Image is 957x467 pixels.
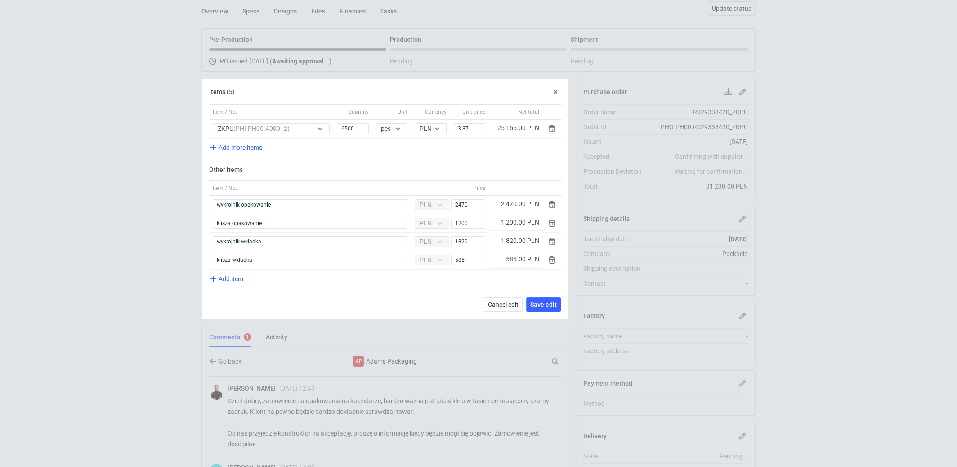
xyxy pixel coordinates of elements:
span: Cancel edit [488,301,519,308]
button: Save edit [526,297,561,312]
button: Remove item [546,123,557,134]
span: Quantity [348,108,369,116]
div: 585.00 PLN [492,255,539,264]
span: Item / No. [213,184,237,192]
button: Add item [207,274,244,284]
span: Item / No. [213,108,237,116]
span: Price [473,184,485,192]
span: Net total [518,108,539,116]
div: 25 155.00 PLN [492,123,539,132]
button: Cancel edit [484,297,523,312]
div: 1 820.00 PLN [492,236,539,245]
button: Remove item [546,199,557,210]
button: Remove item [546,218,557,229]
button: Remove item [546,236,557,247]
button: Remove item [546,255,557,265]
h3: Other items [209,166,561,173]
span: Add more items [208,142,262,153]
div: 1 200.00 PLN [492,218,539,227]
span: PLN [420,125,432,132]
em: (PHI-PH00-A09012) [233,125,290,132]
span: Unit [398,108,407,116]
span: Add item [208,274,243,284]
button: Cancel edit [550,86,561,97]
span: Save edit [530,301,557,308]
div: 2 470.00 PLN [492,199,539,208]
button: Add more items [207,142,263,153]
span: ZKPU [218,125,290,132]
span: pcs [381,125,391,132]
span: Currency [425,108,447,116]
span: Unit price [462,108,485,116]
h2: Items (5) [209,88,235,95]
